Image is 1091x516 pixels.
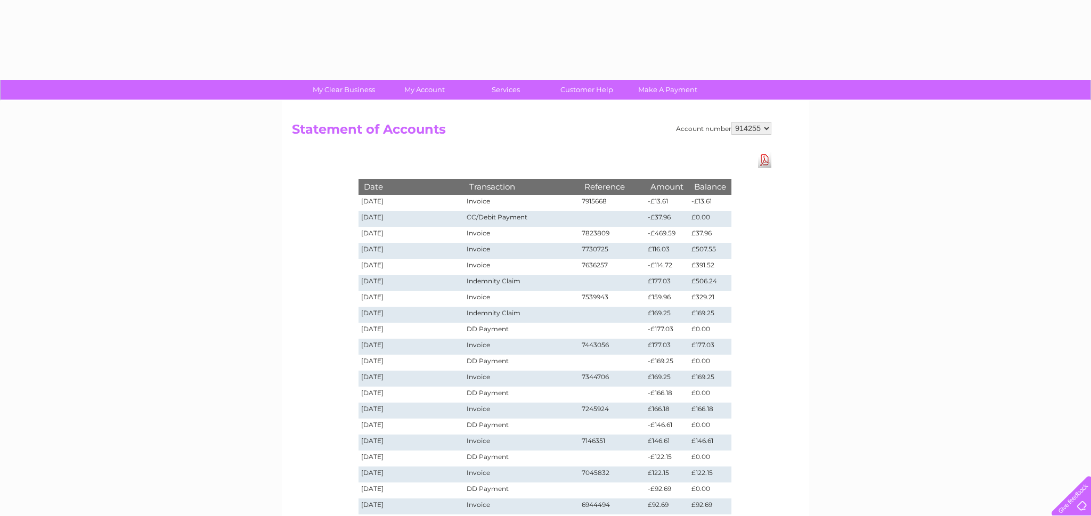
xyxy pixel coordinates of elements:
td: DD Payment [464,482,579,498]
td: £0.00 [689,355,731,371]
td: Indemnity Claim [464,307,579,323]
td: £169.25 [689,371,731,387]
td: £0.00 [689,419,731,435]
a: Services [462,80,550,100]
td: [DATE] [359,211,464,227]
td: [DATE] [359,466,464,482]
td: £506.24 [689,275,731,291]
td: -£469.59 [645,227,689,243]
td: [DATE] [359,323,464,339]
td: [DATE] [359,259,464,275]
td: [DATE] [359,291,464,307]
td: £166.18 [689,403,731,419]
td: [DATE] [359,339,464,355]
td: Invoice [464,227,579,243]
td: [DATE] [359,387,464,403]
td: £92.69 [689,498,731,514]
td: [DATE] [359,371,464,387]
td: [DATE] [359,275,464,291]
a: Make A Payment [624,80,712,100]
th: Reference [579,179,645,194]
td: [DATE] [359,355,464,371]
td: [DATE] [359,195,464,211]
td: -£37.96 [645,211,689,227]
h2: Statement of Accounts [292,122,771,142]
td: CC/Debit Payment [464,211,579,227]
td: -£122.15 [645,451,689,466]
td: Invoice [464,291,579,307]
td: £177.03 [645,339,689,355]
td: -£13.61 [645,195,689,211]
td: [DATE] [359,419,464,435]
td: Invoice [464,466,579,482]
td: -£146.61 [645,419,689,435]
td: £177.03 [689,339,731,355]
td: [DATE] [359,307,464,323]
td: Invoice [464,243,579,259]
td: £37.96 [689,227,731,243]
td: £0.00 [689,451,731,466]
a: Download Pdf [758,152,771,168]
td: £169.25 [645,371,689,387]
td: DD Payment [464,451,579,466]
td: Invoice [464,435,579,451]
td: £169.25 [645,307,689,323]
th: Balance [689,179,731,194]
th: Date [359,179,464,194]
td: £146.61 [689,435,731,451]
div: Account number [676,122,771,135]
td: DD Payment [464,387,579,403]
td: DD Payment [464,323,579,339]
td: £391.52 [689,259,731,275]
td: Indemnity Claim [464,275,579,291]
td: £169.25 [689,307,731,323]
td: [DATE] [359,482,464,498]
th: Transaction [464,179,579,194]
td: 7539943 [579,291,645,307]
td: DD Payment [464,419,579,435]
td: Invoice [464,339,579,355]
td: 6944494 [579,498,645,514]
a: My Clear Business [300,80,388,100]
th: Amount [645,179,689,194]
td: £166.18 [645,403,689,419]
td: [DATE] [359,498,464,514]
td: -£177.03 [645,323,689,339]
td: 7730725 [579,243,645,259]
td: 7915668 [579,195,645,211]
td: Invoice [464,403,579,419]
td: £0.00 [689,482,731,498]
td: -£13.61 [689,195,731,211]
td: £507.55 [689,243,731,259]
td: [DATE] [359,451,464,466]
td: [DATE] [359,227,464,243]
td: £122.15 [645,466,689,482]
td: 7245924 [579,403,645,419]
td: 7636257 [579,259,645,275]
td: Invoice [464,371,579,387]
td: £122.15 [689,466,731,482]
td: 7344706 [579,371,645,387]
a: Customer Help [543,80,631,100]
td: -£166.18 [645,387,689,403]
td: Invoice [464,498,579,514]
td: Invoice [464,195,579,211]
td: £159.96 [645,291,689,307]
td: £92.69 [645,498,689,514]
td: 7443056 [579,339,645,355]
td: 7823809 [579,227,645,243]
td: [DATE] [359,243,464,259]
td: -£92.69 [645,482,689,498]
td: [DATE] [359,435,464,451]
td: DD Payment [464,355,579,371]
td: £0.00 [689,323,731,339]
td: £329.21 [689,291,731,307]
td: £177.03 [645,275,689,291]
td: Invoice [464,259,579,275]
td: [DATE] [359,403,464,419]
td: £116.03 [645,243,689,259]
td: £146.61 [645,435,689,451]
td: -£114.72 [645,259,689,275]
td: £0.00 [689,211,731,227]
td: £0.00 [689,387,731,403]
